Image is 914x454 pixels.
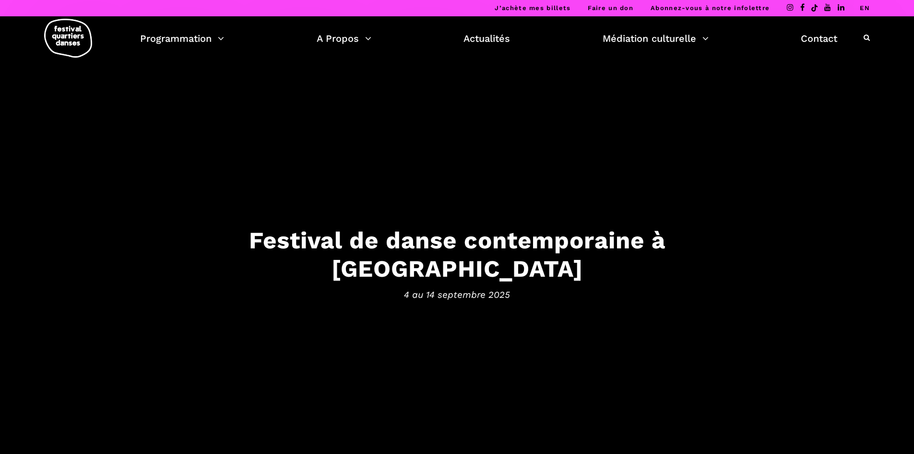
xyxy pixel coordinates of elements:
h3: Festival de danse contemporaine à [GEOGRAPHIC_DATA] [160,226,755,283]
a: Abonnez-vous à notre infolettre [651,4,770,12]
a: A Propos [317,30,371,47]
a: Programmation [140,30,224,47]
img: logo-fqd-med [44,19,92,58]
a: J’achète mes billets [495,4,570,12]
a: Faire un don [588,4,633,12]
span: 4 au 14 septembre 2025 [160,287,755,302]
a: Contact [801,30,837,47]
a: EN [860,4,870,12]
a: Médiation culturelle [603,30,709,47]
a: Actualités [463,30,510,47]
